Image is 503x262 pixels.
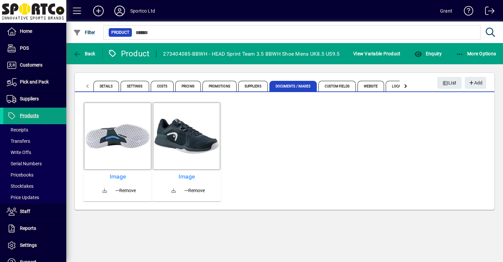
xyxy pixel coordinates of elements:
[454,48,498,60] button: More Options
[7,150,31,155] span: Write Offs
[3,124,66,135] a: Receipts
[414,51,442,56] span: Enquiry
[7,172,33,178] span: Pricebooks
[7,183,33,189] span: Stocktakes
[113,184,139,196] button: Remove
[97,183,113,199] a: Download
[93,81,119,91] span: Details
[182,184,207,196] button: Remove
[20,62,42,68] span: Customers
[184,187,205,194] span: Remove
[20,209,30,214] span: Staff
[437,77,462,89] button: List
[3,135,66,147] a: Transfers
[3,169,66,181] a: Pricebooks
[269,81,317,91] span: Documents / Images
[20,113,39,118] span: Products
[465,77,486,89] button: Add
[151,81,174,91] span: Costs
[166,183,182,199] a: Download
[20,79,49,84] span: Pick and Pack
[386,81,416,91] span: Locations
[3,192,66,203] a: Price Updates
[3,91,66,107] a: Suppliers
[20,226,36,231] span: Reports
[66,48,103,60] app-page-header-button: Back
[3,74,66,90] a: Pick and Pack
[468,78,482,88] span: Add
[318,81,356,91] span: Custom Fields
[459,1,474,23] a: Knowledge Base
[480,1,495,23] a: Logout
[7,138,30,144] span: Transfers
[20,242,37,248] span: Settings
[86,173,149,180] a: Image
[163,49,340,59] div: 273404085-BBWH - HEAD Sprint Team 3.5 BBWH Shoe Mens UK8.5 US9.5
[72,26,97,38] button: Filter
[20,28,32,34] span: Home
[73,30,95,35] span: Filter
[155,173,218,180] a: Image
[358,81,384,91] span: Website
[109,5,130,17] button: Profile
[73,51,95,56] span: Back
[202,81,237,91] span: Promotions
[3,181,66,192] a: Stocktakes
[3,23,66,40] a: Home
[115,187,136,194] span: Remove
[353,48,400,59] span: View Variable Product
[130,6,155,16] div: Sportco Ltd
[3,40,66,57] a: POS
[7,195,39,200] span: Price Updates
[20,96,39,101] span: Suppliers
[3,57,66,74] a: Customers
[3,203,66,220] a: Staff
[121,81,149,91] span: Settings
[20,45,29,51] span: POS
[3,158,66,169] a: Serial Numbers
[3,147,66,158] a: Write Offs
[3,220,66,237] a: Reports
[72,48,97,60] button: Back
[440,6,452,16] div: Grant
[7,161,42,166] span: Serial Numbers
[7,127,28,132] span: Receipts
[175,81,201,91] span: Pricing
[443,78,457,88] span: List
[238,81,268,91] span: Suppliers
[413,48,443,60] button: Enquiry
[352,48,402,60] button: View Variable Product
[456,51,496,56] span: More Options
[108,48,150,59] div: Product
[88,5,109,17] button: Add
[3,237,66,254] a: Settings
[111,29,129,36] span: Product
